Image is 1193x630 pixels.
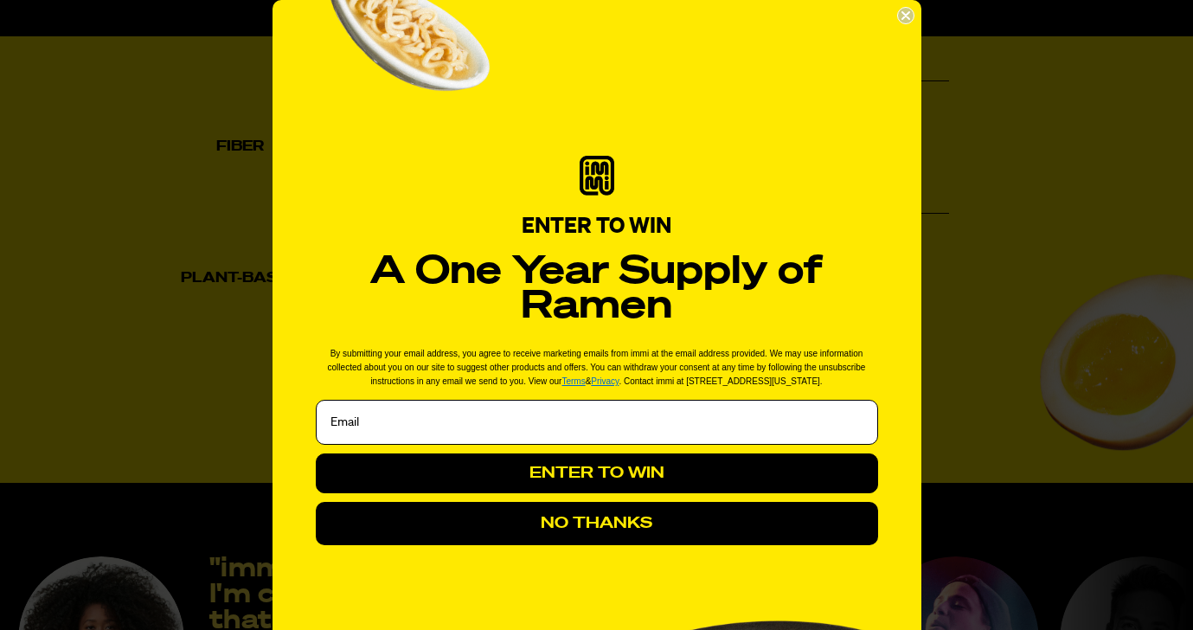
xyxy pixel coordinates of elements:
[897,7,914,24] button: Close dialog
[328,349,866,386] span: By submitting your email address, you agree to receive marketing emails from immi at the email ad...
[591,376,619,386] a: Privacy
[316,502,878,545] button: NO THANKS
[316,453,878,493] button: ENTER TO WIN
[561,376,585,386] a: Terms
[370,253,823,326] strong: A One Year Supply of Ramen
[316,400,878,445] input: Email
[580,156,614,196] img: immi
[522,215,671,238] span: ENTER TO WIN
